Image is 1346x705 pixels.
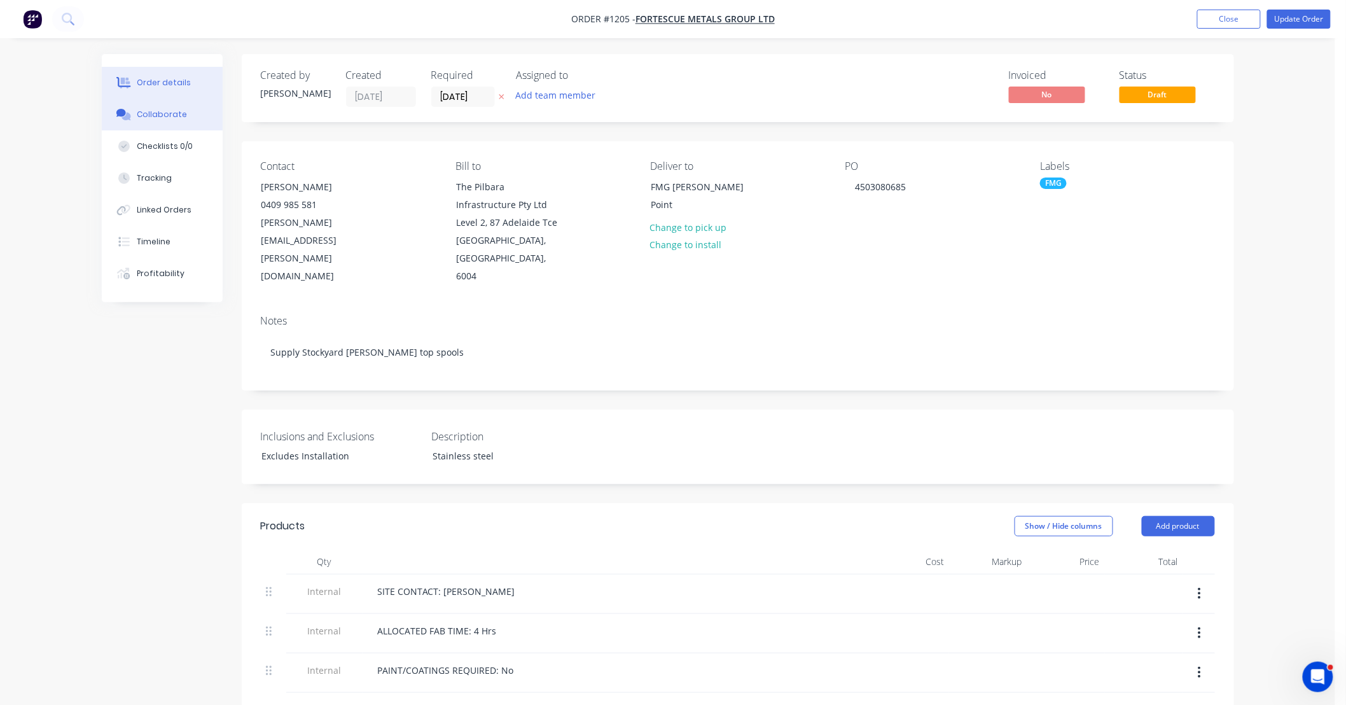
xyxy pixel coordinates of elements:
div: Profitability [137,268,184,279]
img: Factory [23,10,42,29]
label: Inclusions and Exclusions [261,429,420,444]
div: 0409 985 581 [261,196,367,214]
div: FMG [PERSON_NAME] Point [651,178,756,214]
button: Timeline [102,226,223,258]
div: [PERSON_NAME] [261,87,331,100]
div: Assigned to [517,69,644,81]
button: Checklists 0/0 [102,130,223,162]
button: Linked Orders [102,194,223,226]
div: PAINT/COATINGS REQUIRED: No [368,661,524,680]
div: Qty [286,549,363,575]
div: Total [1105,549,1183,575]
button: Add team member [509,87,602,104]
div: [PERSON_NAME] [261,178,367,196]
div: The Pilbara Infrastructure Pty Ltd Level 2, 87 Adelaide Tce[GEOGRAPHIC_DATA], [GEOGRAPHIC_DATA], ... [445,178,572,286]
button: Profitability [102,258,223,290]
div: SITE CONTACT: [PERSON_NAME] [368,582,525,601]
div: Deliver to [650,160,824,172]
div: [GEOGRAPHIC_DATA], [GEOGRAPHIC_DATA], 6004 [456,232,562,285]
div: Checklists 0/0 [137,141,193,152]
div: [PERSON_NAME]0409 985 581[PERSON_NAME][EMAIL_ADDRESS][PERSON_NAME][DOMAIN_NAME] [251,178,378,286]
div: Timeline [137,236,170,248]
div: Stainless steel [422,447,581,465]
div: Tracking [137,172,172,184]
div: 4503080685 [845,178,917,196]
div: Labels [1040,160,1214,172]
div: [PERSON_NAME][EMAIL_ADDRESS][PERSON_NAME][DOMAIN_NAME] [261,214,367,285]
div: FMG [PERSON_NAME] Point [640,178,767,218]
span: No [1009,87,1085,102]
div: The Pilbara Infrastructure Pty Ltd Level 2, 87 Adelaide Tce [456,178,562,232]
button: Tracking [102,162,223,194]
div: Created [346,69,416,81]
button: Update Order [1267,10,1331,29]
span: Order #1205 - [571,13,635,25]
a: FORTESCUE METALS GROUP LTD [635,13,775,25]
div: Status [1120,69,1215,81]
div: FMG [1040,178,1067,189]
div: Cost [871,549,950,575]
iframe: Intercom live chat [1303,662,1333,692]
div: Notes [261,315,1215,327]
span: Internal [291,585,357,598]
button: Order details [102,67,223,99]
div: Excludes Installation [251,447,410,465]
button: Add team member [517,87,603,104]
span: Internal [291,664,357,677]
div: Price [1027,549,1106,575]
div: Created by [261,69,331,81]
button: Add product [1142,516,1215,536]
button: Change to pick up [643,218,733,235]
button: Collaborate [102,99,223,130]
div: Products [261,519,305,534]
label: Description [432,429,591,444]
div: Contact [261,160,435,172]
div: Linked Orders [137,204,191,216]
span: Internal [291,624,357,638]
div: Supply Stockyard [PERSON_NAME] top spools [261,333,1215,372]
div: Markup [949,549,1027,575]
div: Invoiced [1009,69,1104,81]
div: PO [845,160,1020,172]
button: Show / Hide columns [1015,516,1113,536]
span: Draft [1120,87,1196,102]
div: ALLOCATED FAB TIME: 4 Hrs [368,622,507,640]
div: Required [431,69,501,81]
div: Collaborate [137,109,187,120]
button: Change to install [643,236,728,253]
button: Close [1197,10,1261,29]
div: Order details [137,77,191,88]
div: Bill to [455,160,630,172]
